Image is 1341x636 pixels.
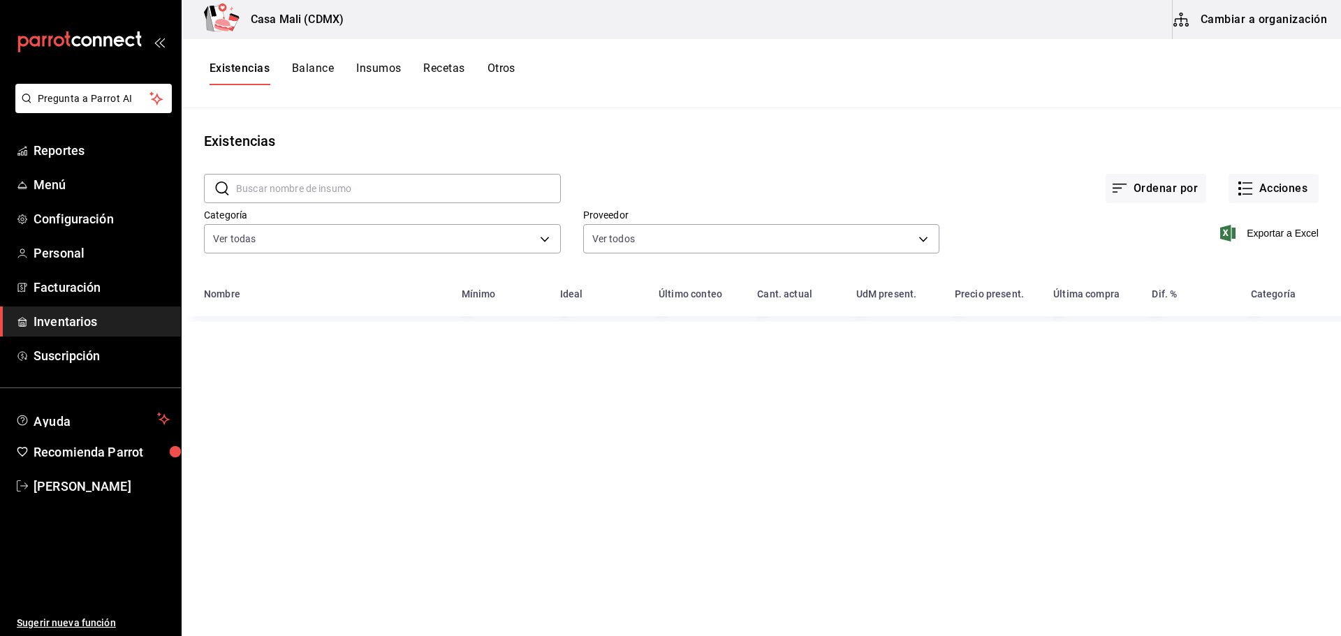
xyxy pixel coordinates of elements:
button: Ordenar por [1106,174,1206,203]
div: Existencias [204,131,275,151]
div: Cant. actual [757,288,812,299]
div: Último conteo [659,288,722,299]
span: Menú [34,175,170,194]
div: Mínimo [462,288,496,299]
span: Inventarios [34,312,170,331]
div: Categoría [1251,288,1296,299]
button: Recetas [423,61,464,85]
span: Recomienda Parrot [34,443,170,461]
span: Configuración [34,209,170,228]
button: open_drawer_menu [154,36,165,47]
div: Dif. % [1152,288,1177,299]
span: Ver todos [592,232,635,246]
button: Acciones [1229,174,1319,203]
button: Pregunta a Parrot AI [15,84,172,113]
div: Nombre [204,288,240,299]
span: Facturación [34,278,170,297]
div: UdM present. [856,288,917,299]
label: Proveedor [583,210,940,220]
div: navigation tabs [210,61,515,85]
div: Ideal [560,288,583,299]
button: Insumos [356,61,401,85]
label: Categoría [204,210,561,220]
button: Existencias [210,61,270,85]
span: Ayuda [34,411,152,427]
span: Ver todas [213,232,256,246]
input: Buscar nombre de insumo [236,175,561,202]
a: Pregunta a Parrot AI [10,101,172,116]
button: Otros [488,61,515,85]
span: Pregunta a Parrot AI [38,91,150,106]
div: Precio present. [955,288,1024,299]
span: Sugerir nueva función [17,616,170,630]
button: Exportar a Excel [1223,225,1319,242]
span: Personal [34,244,170,262]
span: Reportes [34,141,170,160]
div: Última compra [1053,288,1120,299]
h3: Casa Mali (CDMX) [240,11,344,28]
span: Suscripción [34,346,170,365]
span: [PERSON_NAME] [34,477,170,496]
button: Balance [292,61,334,85]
